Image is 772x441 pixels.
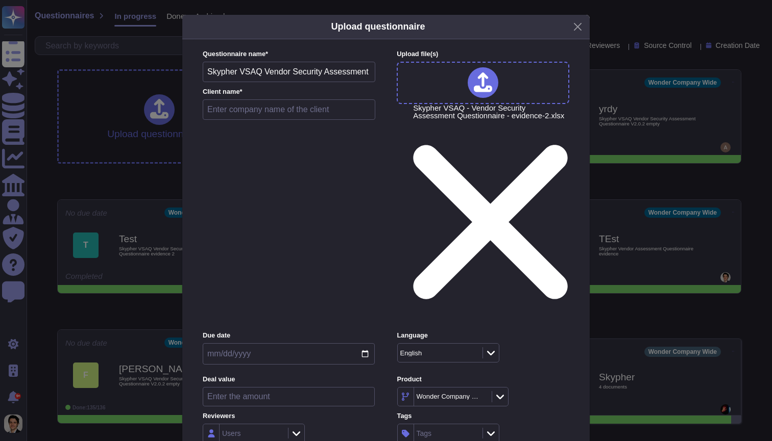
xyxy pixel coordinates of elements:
[203,332,375,339] label: Due date
[570,19,586,35] button: Close
[203,413,375,420] label: Reviewers
[397,50,438,58] span: Upload file (s)
[203,51,375,58] label: Questionnaire name
[397,332,569,339] label: Language
[222,430,241,437] div: Users
[203,387,375,406] input: Enter the amount
[400,350,422,356] div: English
[203,343,375,365] input: Due date
[397,376,569,383] label: Product
[203,89,375,95] label: Client name
[417,430,432,437] div: Tags
[203,62,375,82] input: Enter questionnaire name
[203,376,375,383] label: Deal value
[203,99,375,120] input: Enter company name of the client
[397,413,569,420] label: Tags
[413,104,568,325] span: Skypher VSAQ - Vendor Security Assessment Questionnaire - evidence-2.xlsx
[417,393,479,400] div: Wonder Company Wide
[331,20,425,34] h5: Upload questionnaire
